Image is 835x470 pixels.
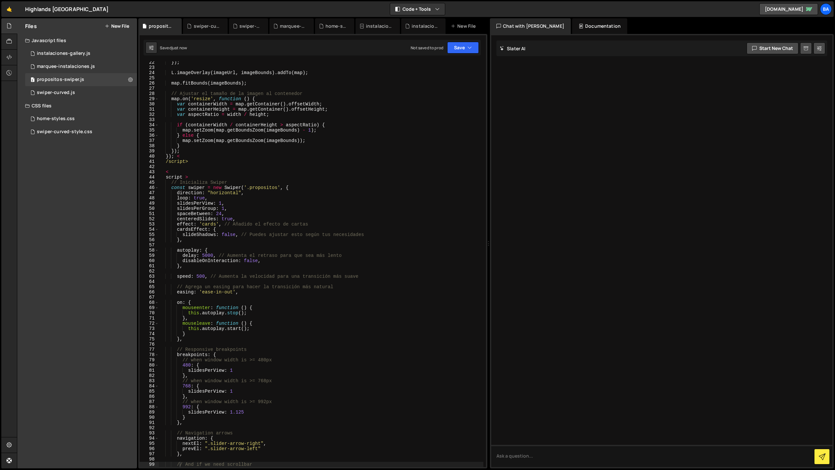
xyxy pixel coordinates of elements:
[140,373,159,378] div: 82
[25,60,137,73] div: 17343/48183.js
[500,45,526,52] h2: Slater AI
[140,284,159,290] div: 65
[37,64,95,70] div: marquee-instalaciones.js
[194,23,220,29] div: swiper-curved-style.css
[105,23,129,29] button: New File
[140,81,159,86] div: 26
[140,201,159,206] div: 49
[140,363,159,368] div: 80
[412,23,438,29] div: instalaciones-gallery.js
[140,263,159,269] div: 61
[140,347,159,352] div: 77
[140,190,159,196] div: 47
[140,216,159,222] div: 52
[447,42,479,54] button: Save
[25,86,137,99] div: 17343/48187.js
[390,3,445,15] button: Code + Tools
[25,47,137,60] div: 17343/48172.js
[140,180,159,185] div: 45
[140,269,159,274] div: 62
[140,300,159,305] div: 68
[140,420,159,425] div: 91
[37,129,92,135] div: swiper-curved-style.css
[140,196,159,201] div: 48
[140,70,159,75] div: 24
[140,122,159,128] div: 34
[140,305,159,310] div: 69
[140,321,159,326] div: 72
[140,274,159,279] div: 63
[140,91,159,96] div: 28
[140,102,159,107] div: 30
[140,399,159,404] div: 87
[140,243,159,248] div: 57
[140,431,159,436] div: 93
[31,78,35,83] span: 2
[140,462,159,467] div: 99
[149,23,174,29] div: propositos-swiper.js
[140,60,159,65] div: 22
[140,117,159,122] div: 33
[140,389,159,394] div: 85
[140,258,159,263] div: 60
[140,342,159,347] div: 76
[140,410,159,415] div: 89
[140,138,159,143] div: 37
[326,23,346,29] div: home-styles.css
[140,290,159,295] div: 66
[140,164,159,169] div: 42
[140,86,159,91] div: 27
[140,384,159,389] div: 84
[140,394,159,399] div: 86
[366,23,392,29] div: instalaciones-swiper.js
[747,42,798,54] button: Start new chat
[140,352,159,357] div: 78
[140,169,159,175] div: 43
[140,149,159,154] div: 39
[140,357,159,363] div: 79
[140,175,159,180] div: 44
[140,310,159,316] div: 70
[140,222,159,227] div: 53
[140,232,159,237] div: 55
[820,3,832,15] a: Ba
[140,185,159,190] div: 46
[17,99,137,112] div: CSS files
[140,75,159,81] div: 25
[140,436,159,441] div: 94
[140,451,159,457] div: 97
[140,441,159,446] div: 95
[140,415,159,420] div: 90
[140,368,159,373] div: 81
[140,425,159,431] div: 92
[140,279,159,284] div: 64
[140,96,159,102] div: 29
[140,378,159,384] div: 83
[140,143,159,149] div: 38
[37,90,75,96] div: swiper-curved.js
[25,23,37,30] h2: Files
[140,206,159,211] div: 50
[25,5,109,13] div: Highlands [GEOGRAPHIC_DATA]
[140,107,159,112] div: 31
[140,295,159,300] div: 67
[140,404,159,410] div: 88
[160,45,187,51] div: Saved
[490,18,571,34] div: Chat with [PERSON_NAME]
[172,45,187,51] div: just now
[140,237,159,243] div: 56
[1,1,17,17] a: 🤙
[451,23,478,29] div: New File
[239,23,260,29] div: swiper-curved.js
[140,154,159,159] div: 40
[140,133,159,138] div: 36
[140,457,159,462] div: 98
[759,3,818,15] a: [DOMAIN_NAME]
[25,112,137,125] div: 17343/48179.css
[140,253,159,258] div: 59
[140,326,159,331] div: 73
[140,331,159,337] div: 74
[140,159,159,164] div: 41
[140,211,159,216] div: 51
